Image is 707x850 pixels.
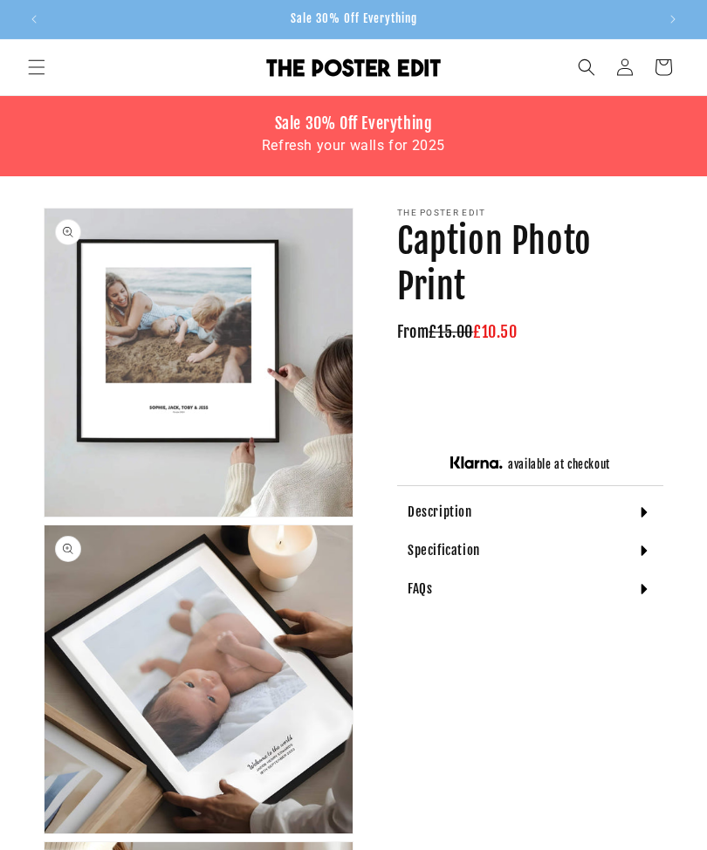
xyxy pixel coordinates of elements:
div: 1 of 3 [53,3,654,36]
summary: Menu [17,48,56,86]
a: The Poster Edit [260,51,448,83]
span: £15.00 [429,322,473,341]
h4: FAQs [408,580,432,598]
p: The Poster Edit [397,208,663,218]
h4: Specification [408,542,480,559]
span: £10.50 [473,322,518,341]
span: Sale 30% Off Everything [291,11,417,25]
h3: From [397,322,663,342]
h5: available at checkout [508,457,610,472]
summary: Search [567,48,606,86]
h4: Description [408,504,472,521]
div: Announcement [53,3,654,36]
img: The Poster Edit [266,58,441,77]
h1: Caption Photo Print [397,218,663,309]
